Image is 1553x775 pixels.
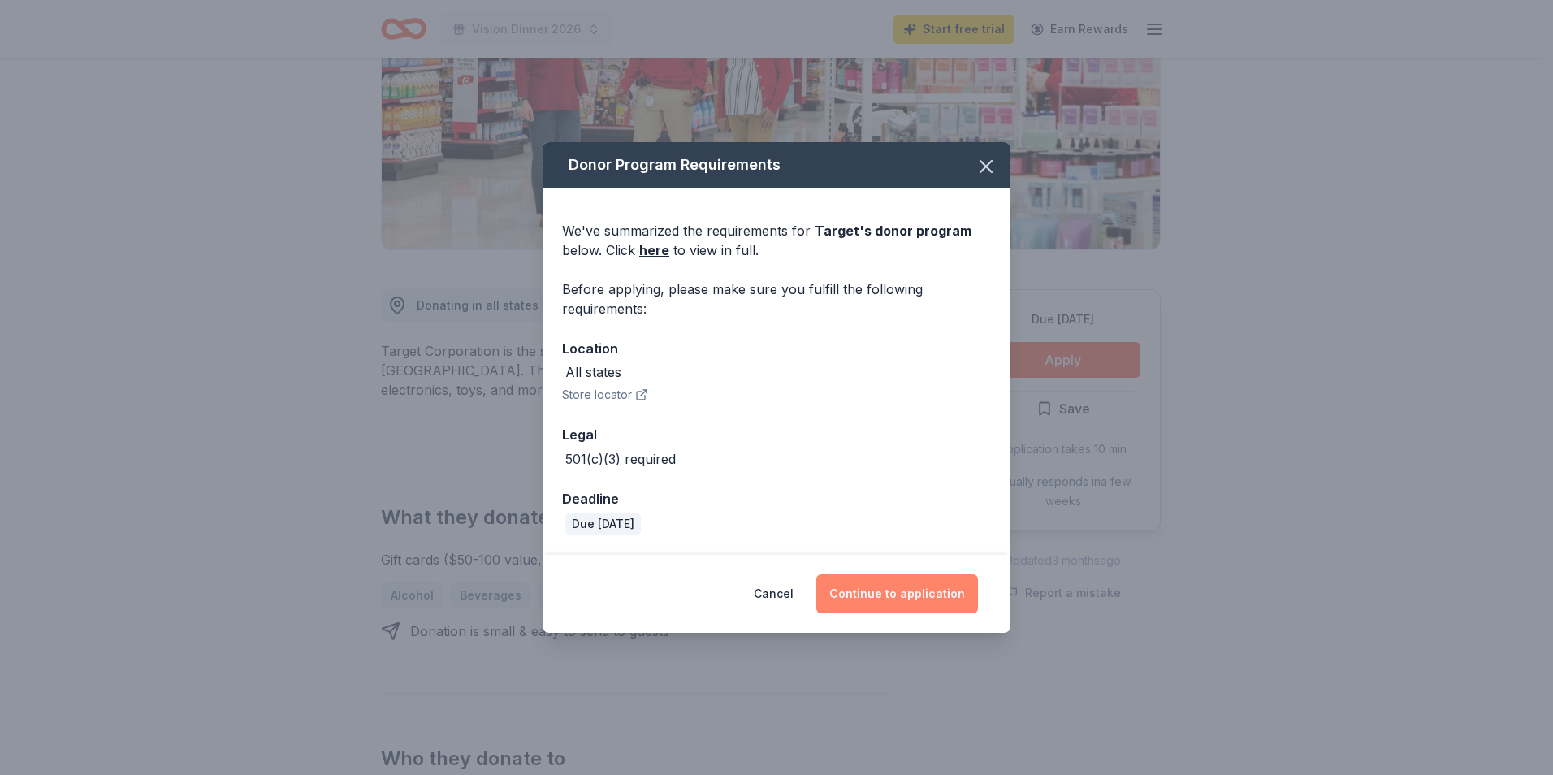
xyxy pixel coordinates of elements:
div: Legal [562,424,991,445]
div: Due [DATE] [565,513,641,535]
button: Continue to application [816,574,978,613]
button: Store locator [562,385,648,405]
div: All states [565,362,621,382]
div: Before applying, please make sure you fulfill the following requirements: [562,279,991,318]
a: here [639,240,669,260]
div: Deadline [562,488,991,509]
button: Cancel [754,574,794,613]
span: Target 's donor program [815,223,971,239]
div: Location [562,338,991,359]
div: 501(c)(3) required [565,449,676,469]
div: Donor Program Requirements [543,142,1010,188]
div: We've summarized the requirements for below. Click to view in full. [562,221,991,260]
